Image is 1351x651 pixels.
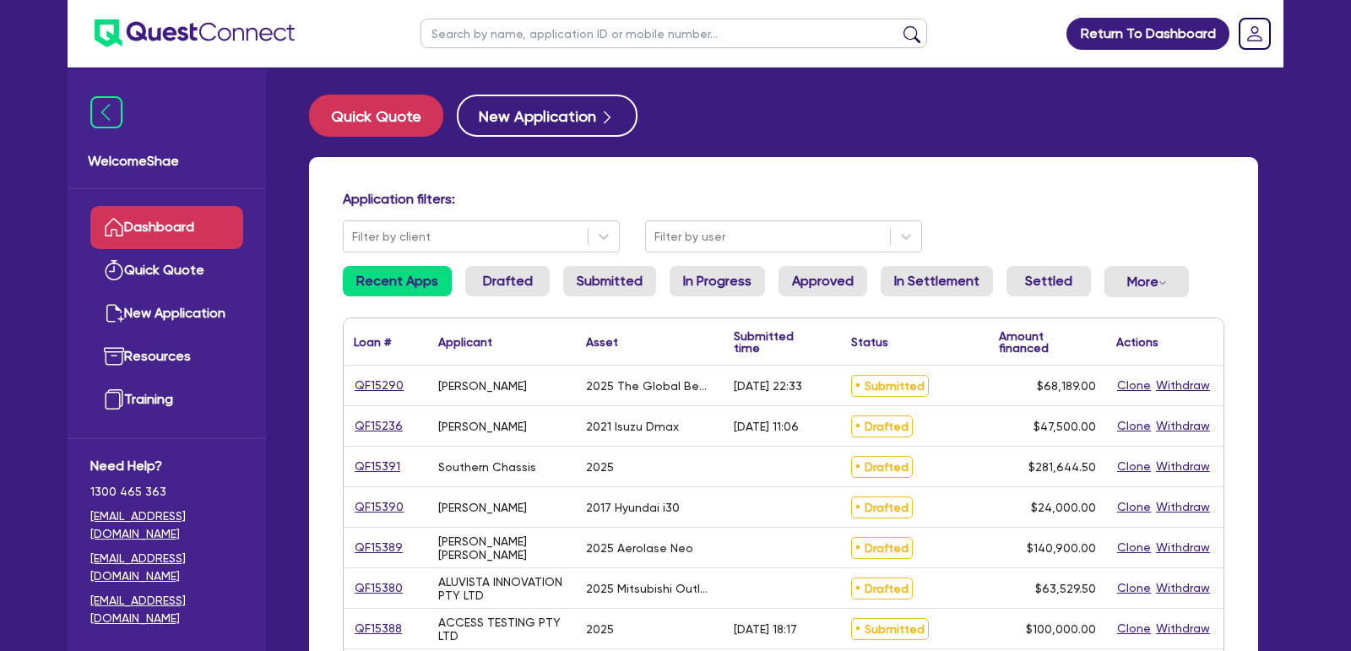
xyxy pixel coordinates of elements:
[88,151,246,171] span: Welcome Shae
[1006,266,1091,296] a: Settled
[1155,578,1211,598] button: Withdraw
[438,616,566,643] div: ACCESS TESTING PTY LTD
[438,575,566,602] div: ALUVISTA INNOVATION PTY LTD
[90,249,243,292] a: Quick Quote
[309,95,457,137] a: Quick Quote
[1155,619,1211,638] button: Withdraw
[1116,619,1152,638] button: Clone
[734,330,816,354] div: Submitted time
[438,460,536,474] div: Southern Chassis
[465,266,550,296] a: Drafted
[438,534,566,561] div: [PERSON_NAME] [PERSON_NAME]
[1116,376,1152,395] button: Clone
[1155,457,1211,476] button: Withdraw
[851,578,913,599] span: Drafted
[851,336,888,348] div: Status
[999,330,1096,354] div: Amount financed
[309,95,443,137] button: Quick Quote
[90,592,243,627] a: [EMAIL_ADDRESS][DOMAIN_NAME]
[438,379,527,393] div: [PERSON_NAME]
[354,497,404,517] a: QF15390
[1026,622,1096,636] span: $100,000.00
[851,618,929,640] span: Submitted
[90,507,243,543] a: [EMAIL_ADDRESS][DOMAIN_NAME]
[1116,497,1152,517] button: Clone
[563,266,656,296] a: Submitted
[586,420,679,433] div: 2021 Isuzu Dmax
[1104,266,1189,297] button: Dropdown toggle
[438,501,527,514] div: [PERSON_NAME]
[354,578,404,598] a: QF15380
[457,95,638,137] button: New Application
[1155,416,1211,436] button: Withdraw
[779,266,867,296] a: Approved
[1031,501,1096,514] span: $24,000.00
[586,501,680,514] div: 2017 Hyundai i30
[1028,460,1096,474] span: $281,644.50
[851,415,913,437] span: Drafted
[343,266,452,296] a: Recent Apps
[1116,578,1152,598] button: Clone
[881,266,993,296] a: In Settlement
[354,619,403,638] a: QF15388
[104,346,124,366] img: resources
[354,336,391,348] div: Loan #
[734,622,797,636] div: [DATE] 18:17
[104,303,124,323] img: new-application
[586,460,614,474] div: 2025
[851,496,913,518] span: Drafted
[1233,12,1277,56] a: Dropdown toggle
[1035,582,1096,595] span: $63,529.50
[586,541,693,555] div: 2025 Aerolase Neo
[1116,416,1152,436] button: Clone
[1116,457,1152,476] button: Clone
[438,336,492,348] div: Applicant
[104,389,124,410] img: training
[586,336,618,348] div: Asset
[90,96,122,128] img: icon-menu-close
[438,420,527,433] div: [PERSON_NAME]
[851,456,913,478] span: Drafted
[586,622,614,636] div: 2025
[90,456,243,476] span: Need Help?
[851,537,913,559] span: Drafted
[586,379,713,393] div: 2025 The Global Beauty Group UltraLUX PRO
[354,416,404,436] a: QF15236
[1027,541,1096,555] span: $140,900.00
[851,375,929,397] span: Submitted
[104,260,124,280] img: quick-quote
[586,582,713,595] div: 2025 Mitsubishi Outlander
[90,550,243,585] a: [EMAIL_ADDRESS][DOMAIN_NAME]
[90,335,243,378] a: Resources
[1155,538,1211,557] button: Withdraw
[1116,538,1152,557] button: Clone
[1155,497,1211,517] button: Withdraw
[734,379,802,393] div: [DATE] 22:33
[343,191,1224,207] h4: Application filters:
[90,292,243,335] a: New Application
[354,457,401,476] a: QF15391
[90,206,243,249] a: Dashboard
[670,266,765,296] a: In Progress
[95,19,295,47] img: quest-connect-logo-blue
[354,376,404,395] a: QF15290
[1066,18,1229,50] a: Return To Dashboard
[1155,376,1211,395] button: Withdraw
[734,420,799,433] div: [DATE] 11:06
[354,538,404,557] a: QF15389
[1037,379,1096,393] span: $68,189.00
[90,378,243,421] a: Training
[90,483,243,501] span: 1300 465 363
[1116,336,1158,348] div: Actions
[1034,420,1096,433] span: $47,500.00
[420,19,927,48] input: Search by name, application ID or mobile number...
